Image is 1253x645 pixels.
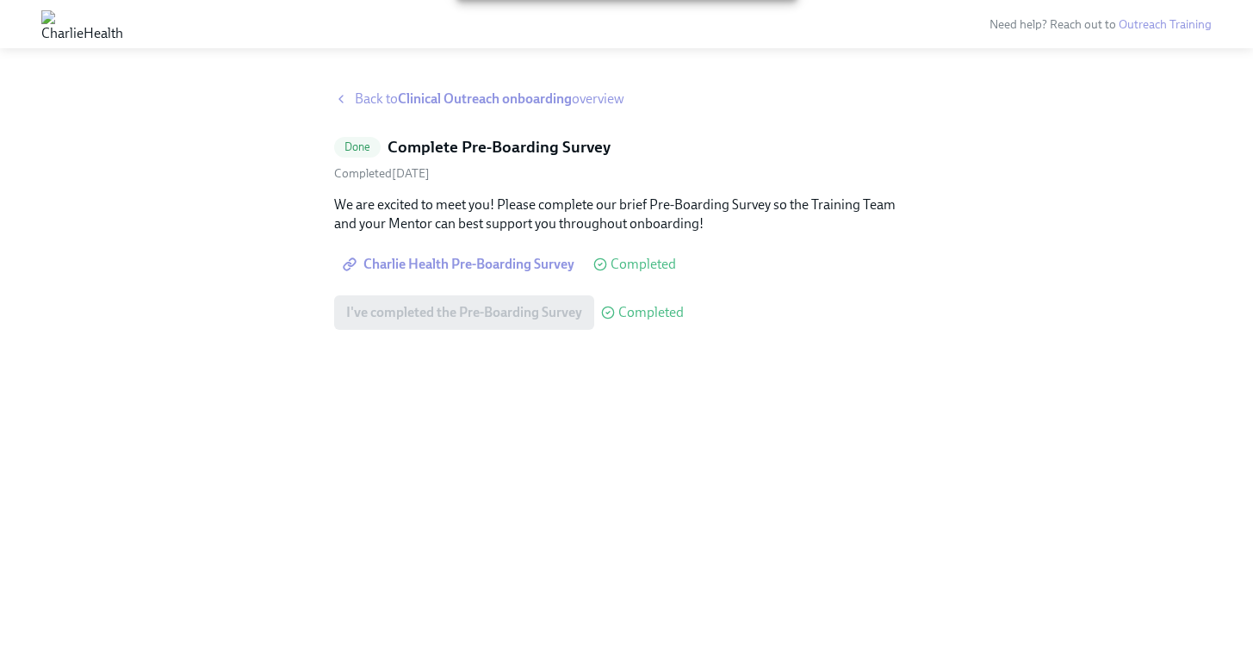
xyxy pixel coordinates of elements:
[334,166,430,181] span: Sunday, September 7th 2025, 12:48 pm
[41,10,123,38] img: CharlieHealth
[346,256,574,273] span: Charlie Health Pre-Boarding Survey
[611,257,676,271] span: Completed
[388,136,611,158] h5: Complete Pre-Boarding Survey
[334,140,381,153] span: Done
[355,90,624,109] span: Back to overview
[1119,17,1212,32] a: Outreach Training
[398,90,572,107] strong: Clinical Outreach onboarding
[334,247,586,282] a: Charlie Health Pre-Boarding Survey
[989,17,1212,32] span: Need help? Reach out to
[334,90,920,109] a: Back toClinical Outreach onboardingoverview
[334,195,920,233] p: We are excited to meet you! Please complete our brief Pre-Boarding Survey so the Training Team an...
[618,306,684,319] span: Completed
